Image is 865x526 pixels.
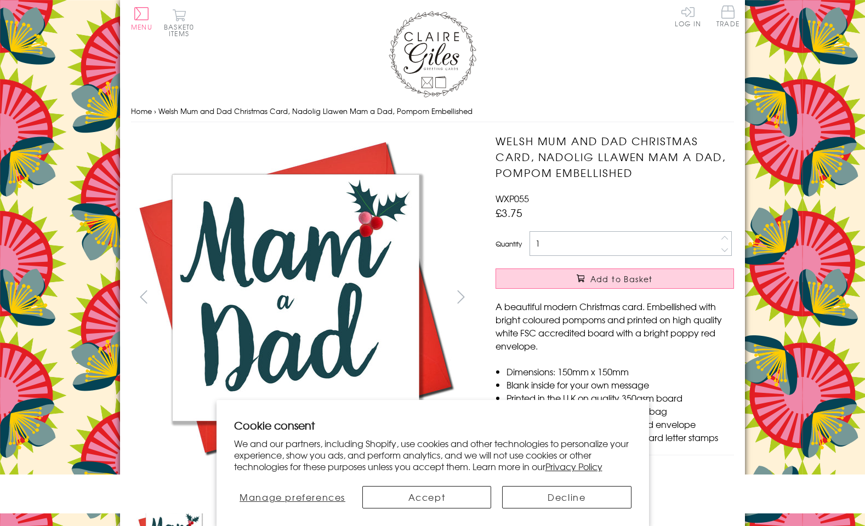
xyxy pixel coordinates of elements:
[131,7,152,30] button: Menu
[507,365,734,378] li: Dimensions: 150mm x 150mm
[234,418,631,433] h2: Cookie consent
[474,133,803,462] img: Welsh Mum and Dad Christmas Card, Nadolig Llawen Mam a Dad, Pompom Embellished
[675,5,701,27] a: Log In
[131,473,474,486] h3: More views
[507,378,734,391] li: Blank inside for your own message
[234,438,631,472] p: We and our partners, including Shopify, use cookies and other technologies to personalize your ex...
[234,486,351,508] button: Manage preferences
[496,192,529,205] span: WXP055
[154,106,156,116] span: ›
[716,5,739,29] a: Trade
[131,133,460,462] img: Welsh Mum and Dad Christmas Card, Nadolig Llawen Mam a Dad, Pompom Embellished
[590,273,653,284] span: Add to Basket
[131,284,156,309] button: prev
[496,205,522,220] span: £3.75
[131,22,152,32] span: Menu
[496,268,734,289] button: Add to Basket
[507,391,734,404] li: Printed in the U.K on quality 350gsm board
[496,133,734,180] h1: Welsh Mum and Dad Christmas Card, Nadolig Llawen Mam a Dad, Pompom Embellished
[449,284,474,309] button: next
[496,239,522,249] label: Quantity
[131,100,734,123] nav: breadcrumbs
[164,9,194,37] button: Basket0 items
[158,106,473,116] span: Welsh Mum and Dad Christmas Card, Nadolig Llawen Mam a Dad, Pompom Embellished
[545,460,602,473] a: Privacy Policy
[362,486,491,508] button: Accept
[131,106,152,116] a: Home
[502,486,631,508] button: Decline
[389,11,476,98] img: Claire Giles Greetings Cards
[169,22,194,38] span: 0 items
[240,490,345,504] span: Manage preferences
[716,5,739,27] span: Trade
[496,300,734,352] p: A beautiful modern Christmas card. Embellished with bright coloured pompoms and printed on high q...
